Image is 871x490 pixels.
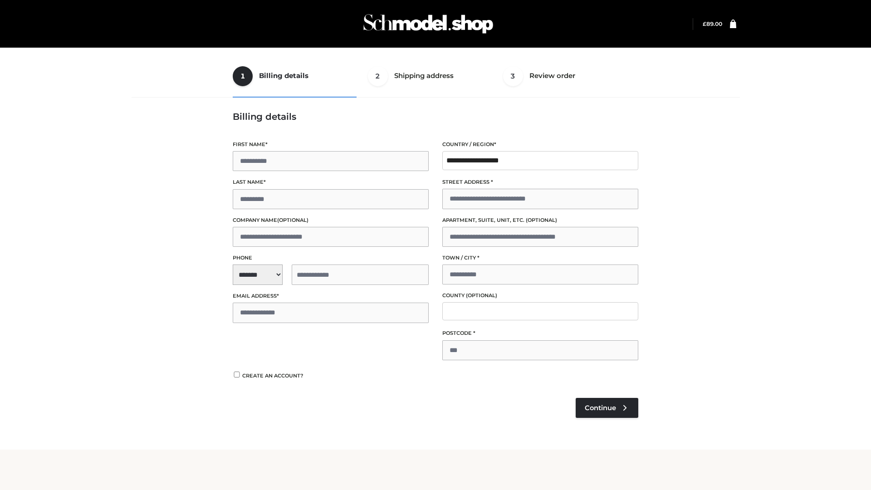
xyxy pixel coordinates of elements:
[233,372,241,377] input: Create an account?
[442,178,638,186] label: Street address
[442,254,638,262] label: Town / City
[233,292,429,300] label: Email address
[703,20,722,27] a: £89.00
[233,254,429,262] label: Phone
[233,216,429,225] label: Company name
[442,329,638,338] label: Postcode
[233,111,638,122] h3: Billing details
[360,6,496,42] img: Schmodel Admin 964
[703,20,706,27] span: £
[277,217,308,223] span: (optional)
[703,20,722,27] bdi: 89.00
[442,216,638,225] label: Apartment, suite, unit, etc.
[242,372,303,379] span: Create an account?
[442,140,638,149] label: Country / Region
[526,217,557,223] span: (optional)
[576,398,638,418] a: Continue
[585,404,616,412] span: Continue
[442,291,638,300] label: County
[233,178,429,186] label: Last name
[233,140,429,149] label: First name
[466,292,497,299] span: (optional)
